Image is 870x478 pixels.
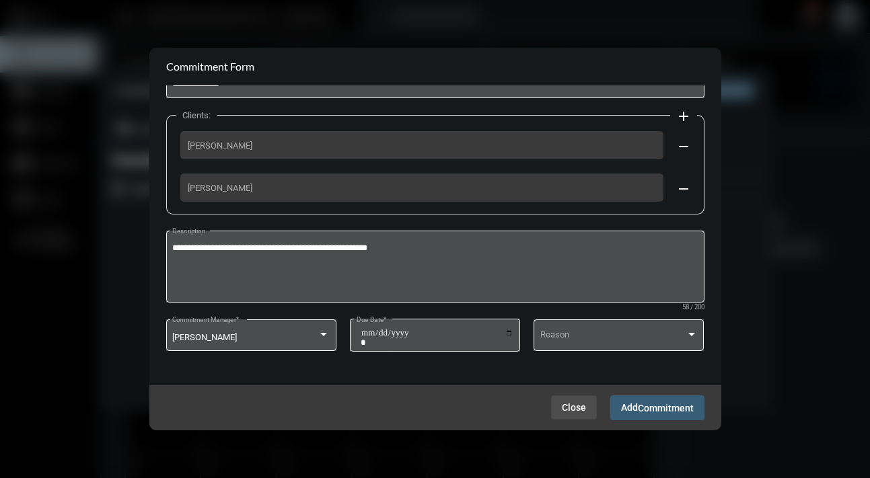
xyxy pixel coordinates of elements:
[166,60,254,73] h2: Commitment Form
[562,402,586,413] span: Close
[188,141,656,151] span: [PERSON_NAME]
[176,110,217,120] label: Clients:
[172,332,237,342] span: [PERSON_NAME]
[551,395,597,420] button: Close
[621,402,694,413] span: Add
[676,108,692,124] mat-icon: add
[638,403,694,413] span: Commitment
[676,138,692,155] mat-icon: remove
[188,183,656,193] span: [PERSON_NAME]
[676,181,692,197] mat-icon: remove
[610,395,704,420] button: AddCommitment
[682,304,704,311] mat-hint: 58 / 200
